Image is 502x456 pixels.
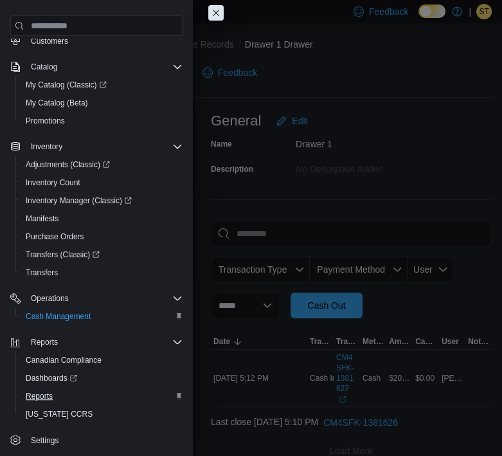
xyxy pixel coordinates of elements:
[26,373,77,383] span: Dashboards
[21,95,93,111] a: My Catalog (Beta)
[21,352,183,368] span: Canadian Compliance
[208,5,224,21] button: Close this dialog
[21,370,183,386] span: Dashboards
[21,157,115,172] a: Adjustments (Classic)
[26,32,183,48] span: Customers
[31,36,68,46] span: Customers
[21,77,112,93] a: My Catalog (Classic)
[26,80,107,90] span: My Catalog (Classic)
[26,59,62,75] button: Catalog
[21,370,82,386] a: Dashboards
[15,210,188,228] button: Manifests
[15,112,188,130] button: Promotions
[21,388,58,404] a: Reports
[31,337,58,347] span: Reports
[26,355,102,365] span: Canadian Compliance
[26,268,58,278] span: Transfers
[15,351,188,369] button: Canadian Compliance
[21,77,183,93] span: My Catalog (Classic)
[5,31,188,50] button: Customers
[15,264,188,282] button: Transfers
[26,334,183,350] span: Reports
[21,247,105,262] a: Transfers (Classic)
[26,116,65,126] span: Promotions
[15,405,188,423] button: [US_STATE] CCRS
[15,387,188,405] button: Reports
[21,406,183,422] span: Washington CCRS
[21,113,70,129] a: Promotions
[21,388,183,404] span: Reports
[15,94,188,112] button: My Catalog (Beta)
[26,196,132,206] span: Inventory Manager (Classic)
[26,214,58,224] span: Manifests
[21,95,183,111] span: My Catalog (Beta)
[5,138,188,156] button: Inventory
[26,250,100,260] span: Transfers (Classic)
[21,247,183,262] span: Transfers (Classic)
[21,193,137,208] a: Inventory Manager (Classic)
[5,58,188,76] button: Catalog
[15,246,188,264] a: Transfers (Classic)
[21,406,98,422] a: [US_STATE] CCRS
[5,333,188,351] button: Reports
[26,409,93,419] span: [US_STATE] CCRS
[26,391,53,401] span: Reports
[26,160,110,170] span: Adjustments (Classic)
[21,175,183,190] span: Inventory Count
[21,229,89,244] a: Purchase Orders
[5,431,188,450] button: Settings
[26,33,73,49] a: Customers
[26,139,183,154] span: Inventory
[26,232,84,242] span: Purchase Orders
[26,139,67,154] button: Inventory
[26,98,88,108] span: My Catalog (Beta)
[21,193,183,208] span: Inventory Manager (Classic)
[21,265,183,280] span: Transfers
[26,311,91,322] span: Cash Management
[26,178,80,188] span: Inventory Count
[21,352,107,368] a: Canadian Compliance
[26,433,64,448] a: Settings
[31,293,69,304] span: Operations
[15,174,188,192] button: Inventory Count
[15,369,188,387] a: Dashboards
[15,307,188,325] button: Cash Management
[26,291,183,306] span: Operations
[10,39,183,449] nav: Complex example
[21,309,96,324] a: Cash Management
[31,141,62,152] span: Inventory
[31,435,58,446] span: Settings
[21,113,183,129] span: Promotions
[15,228,188,246] button: Purchase Orders
[21,309,183,324] span: Cash Management
[26,59,183,75] span: Catalog
[26,432,183,448] span: Settings
[31,62,57,72] span: Catalog
[15,192,188,210] a: Inventory Manager (Classic)
[15,76,188,94] a: My Catalog (Classic)
[21,229,183,244] span: Purchase Orders
[21,175,85,190] a: Inventory Count
[21,211,183,226] span: Manifests
[21,157,183,172] span: Adjustments (Classic)
[5,289,188,307] button: Operations
[26,334,63,350] button: Reports
[26,291,74,306] button: Operations
[21,211,64,226] a: Manifests
[15,156,188,174] a: Adjustments (Classic)
[21,265,63,280] a: Transfers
